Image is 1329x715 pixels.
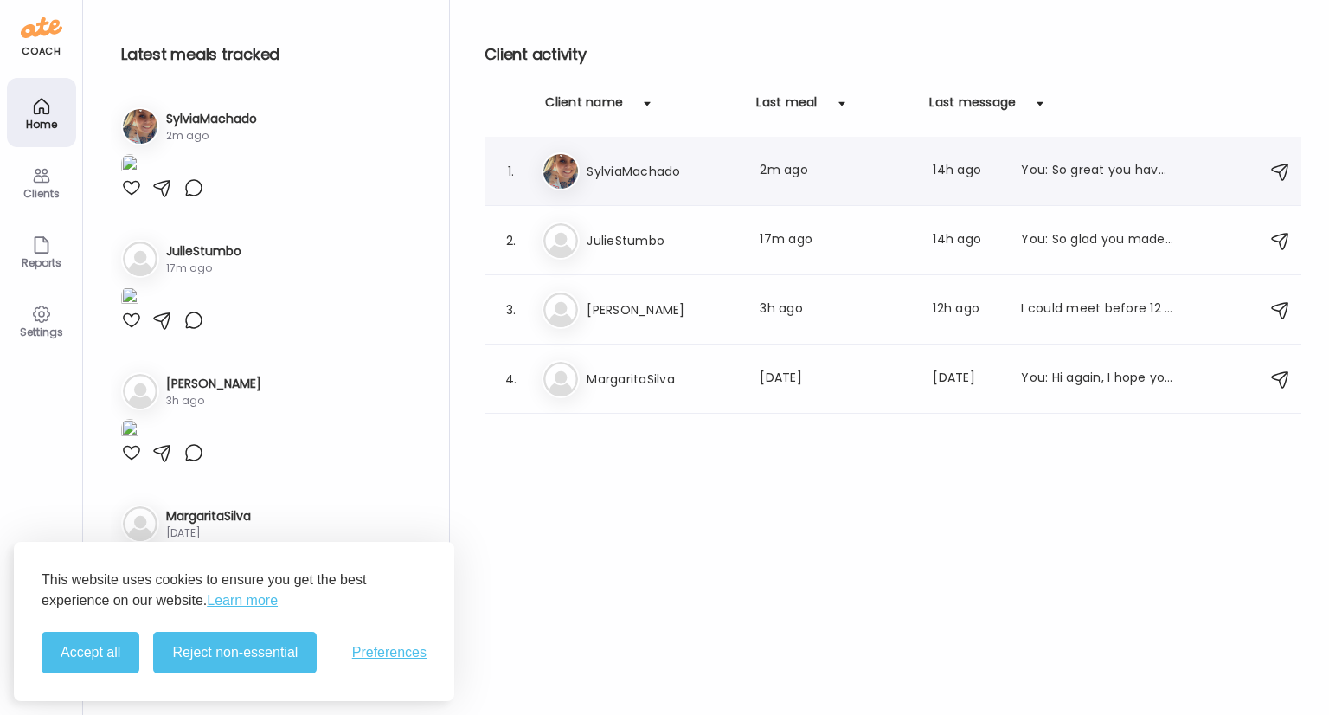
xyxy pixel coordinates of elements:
[587,369,739,390] h3: MargaritaSilva
[166,393,261,409] div: 3h ago
[166,507,251,525] h3: MargaritaSilva
[123,506,157,541] img: bg-avatar-default.svg
[485,42,1301,68] h2: Client activity
[760,300,912,320] div: 3h ago
[166,128,257,144] div: 2m ago
[760,369,912,390] div: [DATE]
[42,570,427,611] p: This website uses cookies to ensure you get the best experience on our website.
[121,287,138,310] img: images%2FocI5OfXZsrdPYcQnGY0UN6SVSGF3%2FWu7KpxkU3NQwpN4OnEUI%2F0MfUOu2AahIly3ljIEby_1080
[166,242,241,261] h3: JulieStumbo
[1021,369,1173,390] div: You: Hi again, I hope your son is okay! [DATE] won’t work as I will be meeting with another parti...
[1021,300,1173,320] div: I could meet before 12 [DATE]!
[10,119,73,130] div: Home
[500,230,521,251] div: 2.
[352,645,427,660] button: Toggle preferences
[10,188,73,199] div: Clients
[123,374,157,409] img: bg-avatar-default.svg
[933,369,1000,390] div: [DATE]
[929,93,1016,121] div: Last message
[500,300,521,320] div: 3.
[933,230,1000,251] div: 14h ago
[10,257,73,268] div: Reports
[543,223,578,258] img: bg-avatar-default.svg
[166,261,241,276] div: 17m ago
[121,419,138,442] img: images%2FFQQfap2T8bVhaN5fESsE7h2Eq3V2%2FmqHQyrM2TLBVqd57bwOI%2FZQLdO8sr9E0EKYhYO9Bx_1080
[42,632,139,673] button: Accept all cookies
[933,161,1000,182] div: 14h ago
[756,93,817,121] div: Last meal
[10,326,73,338] div: Settings
[543,154,578,189] img: avatars%2FVBwEX9hVEbPuxMVYfgq7x3k1PRC3
[587,161,739,182] h3: SylviaMachado
[123,109,157,144] img: avatars%2FVBwEX9hVEbPuxMVYfgq7x3k1PRC3
[543,362,578,396] img: bg-avatar-default.svg
[166,375,261,393] h3: [PERSON_NAME]
[352,645,427,660] span: Preferences
[933,300,1000,320] div: 12h ago
[500,161,521,182] div: 1.
[1021,161,1173,182] div: You: So great you have made it to 12 days no vaping! Glad you were able to rest and take care of ...
[123,242,157,276] img: bg-avatar-default.svg
[121,42,421,68] h2: Latest meals tracked
[207,590,278,611] a: Learn more
[121,154,138,177] img: images%2FVBwEX9hVEbPuxMVYfgq7x3k1PRC3%2FBqXrHGbGKjXV9bUwsRdo%2FhTWLWJ6h720H2ko3EV8I_1080
[543,293,578,327] img: bg-avatar-default.svg
[587,300,739,320] h3: [PERSON_NAME]
[22,44,61,59] div: coach
[166,110,257,128] h3: SylviaMachado
[545,93,623,121] div: Client name
[760,230,912,251] div: 17m ago
[166,525,251,541] div: [DATE]
[153,632,317,673] button: Reject non-essential
[1021,230,1173,251] div: You: So glad you made it into the Y and worked out on the elliptical! That was really supportive ...
[760,161,912,182] div: 2m ago
[587,230,739,251] h3: JulieStumbo
[21,14,62,42] img: ate
[500,369,521,390] div: 4.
